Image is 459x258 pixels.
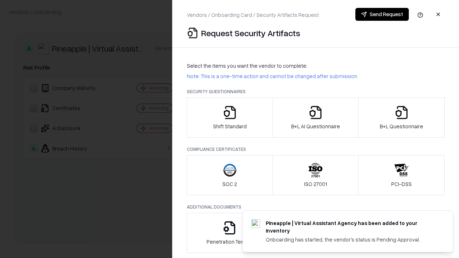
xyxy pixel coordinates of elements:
[380,123,423,130] p: B+L Questionnaire
[222,180,237,188] p: SOC 2
[201,27,300,39] p: Request Security Artifacts
[266,219,436,234] div: Pineapple | Virtual Assistant Agency has been added to your inventory
[291,123,340,130] p: B+L AI Questionnaire
[187,97,273,138] button: Shift Standard
[187,89,445,95] p: Security Questionnaires
[273,155,359,195] button: ISO 27001
[266,236,436,243] div: Onboarding has started, the vendor's status is Pending Approval.
[187,213,273,253] button: Penetration Testing
[273,97,359,138] button: B+L AI Questionnaire
[213,123,247,130] p: Shift Standard
[207,238,253,245] p: Penetration Testing
[358,155,445,195] button: PCI-DSS
[391,180,412,188] p: PCI-DSS
[187,72,445,80] p: Note: This is a one-time action and cannot be changed after submission.
[358,97,445,138] button: B+L Questionnaire
[187,146,445,152] p: Compliance Certificates
[304,180,327,188] p: ISO 27001
[187,62,445,70] p: Select the items you want the vendor to complete:
[187,204,445,210] p: Additional Documents
[355,8,409,21] button: Send Request
[187,11,319,19] p: Vendors / Onboarding Card / Security Artifacts Request
[251,219,260,228] img: trypineapple.com
[187,155,273,195] button: SOC 2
